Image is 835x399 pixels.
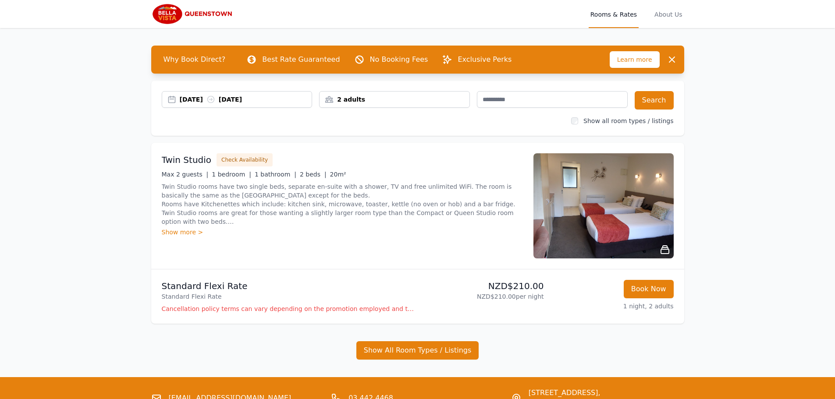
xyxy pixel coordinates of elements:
[421,280,544,292] p: NZD$210.00
[162,280,414,292] p: Standard Flexi Rate
[212,171,251,178] span: 1 bedroom |
[151,4,236,25] img: Bella Vista Queenstown
[624,280,674,298] button: Book Now
[421,292,544,301] p: NZD$210.00 per night
[180,95,312,104] div: [DATE] [DATE]
[300,171,327,178] span: 2 beds |
[162,228,523,237] div: Show more >
[610,51,660,68] span: Learn more
[255,171,296,178] span: 1 bathroom |
[551,302,674,311] p: 1 night, 2 adults
[162,182,523,226] p: Twin Studio rooms have two single beds, separate en-suite with a shower, TV and free unlimited Wi...
[583,117,673,124] label: Show all room types / listings
[162,154,212,166] h3: Twin Studio
[370,54,428,65] p: No Booking Fees
[162,292,414,301] p: Standard Flexi Rate
[458,54,512,65] p: Exclusive Perks
[162,171,209,178] span: Max 2 guests |
[330,171,346,178] span: 20m²
[162,304,414,313] p: Cancellation policy terms can vary depending on the promotion employed and the time of stay of th...
[262,54,340,65] p: Best Rate Guaranteed
[529,388,646,398] span: [STREET_ADDRESS],
[156,51,233,68] span: Why Book Direct?
[356,341,479,360] button: Show All Room Types / Listings
[635,91,674,109] button: Search
[320,95,469,104] div: 2 adults
[217,153,273,166] button: Check Availability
